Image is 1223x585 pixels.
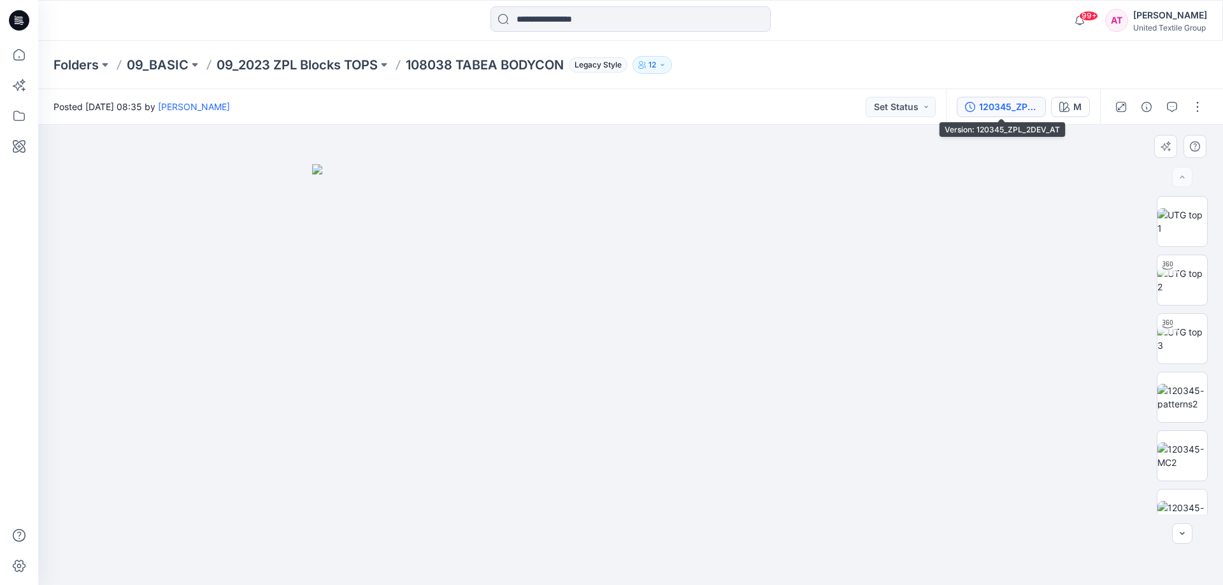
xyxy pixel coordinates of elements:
a: 09_BASIC [127,56,189,74]
button: 12 [633,56,672,74]
div: 120345_ZPL_2DEV_AT [979,100,1038,114]
button: 120345_ZPL_2DEV_AT [957,97,1046,117]
button: Details [1136,97,1157,117]
span: Posted [DATE] 08:35 by [54,100,230,113]
div: AT [1105,9,1128,32]
a: [PERSON_NAME] [158,101,230,112]
span: Legacy Style [569,57,627,73]
div: M [1073,100,1082,114]
span: 99+ [1079,11,1098,21]
p: 12 [648,58,656,72]
img: UTG top 2 [1157,267,1207,293]
a: 09_2023 ZPL Blocks TOPS [217,56,378,74]
img: 120345-MC2 [1157,442,1207,469]
button: M [1051,97,1090,117]
img: 120345-patterns2 [1157,384,1207,411]
a: Folders [54,56,99,74]
div: United Textile Group [1133,23,1207,32]
p: 108038 TABEA BODYCON [406,56,564,74]
img: UTG top 1 [1157,208,1207,235]
div: [PERSON_NAME] [1133,8,1207,23]
img: UTG top 3 [1157,325,1207,352]
img: 120345-wrkm2 [1157,501,1207,528]
button: Legacy Style [564,56,627,74]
